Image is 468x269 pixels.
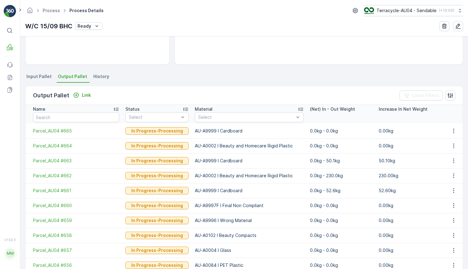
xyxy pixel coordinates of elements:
p: 0.0kg - 230.0kg [310,173,372,179]
p: 0.0kg - 50.1kg [310,158,372,164]
p: AU-A0004 I Glass [195,247,304,253]
span: Process Details [68,7,105,14]
p: (Net) In - Out Weight [310,106,355,112]
p: In Progress-Processing [131,188,183,194]
input: Search [33,112,119,122]
span: v 1.50.3 [4,238,16,242]
button: In Progress-Processing [125,172,189,179]
p: 0.0kg - 0.0kg [310,232,372,239]
p: 0.0kg - 0.0kg [310,262,372,268]
p: 0.0kg - 0.0kg [310,247,372,253]
p: 52.60kg [379,188,441,194]
p: 0.00kg [379,202,441,209]
span: Input Pallet [26,73,52,80]
p: Material [195,106,213,112]
p: In Progress-Processing [131,232,183,239]
p: In Progress-Processing [131,262,183,268]
p: AU-A9996 I Wrong Material [195,217,304,224]
p: 0.0kg - 0.0kg [310,143,372,149]
img: terracycle_logo.png [364,7,374,14]
p: Terracycle-AU04 - Sendable [377,7,437,14]
p: In Progress-Processing [131,202,183,209]
p: AU-A9997F I Final Non Compliant [195,202,304,209]
img: logo [4,5,16,17]
span: History [93,73,109,80]
p: Name [33,106,45,112]
p: AU-A9999 I Cardboard [195,128,304,134]
p: AU-A0002 I Beauty and Homecare Rigid Plastic [195,173,304,179]
button: Link [71,91,93,99]
button: In Progress-Processing [125,157,189,165]
p: 0.0kg - 52.6kg [310,188,372,194]
a: Process [43,8,60,13]
p: Clear Filters [412,92,439,99]
p: 0.0kg - 0.0kg [310,217,372,224]
button: In Progress-Processing [125,232,189,239]
div: MM [5,248,15,258]
p: Status [125,106,140,112]
a: Parcel_AU04 #658 [33,232,119,239]
button: In Progress-Processing [125,247,189,254]
button: MM [4,243,16,264]
button: Terracycle-AU04 - Sendable(+10:00) [364,5,463,16]
a: Homepage [26,9,33,15]
p: AU-A9999 I Cardboard [195,188,304,194]
p: In Progress-Processing [131,217,183,224]
p: 0.0kg - 0.0kg [310,202,372,209]
p: Increase In Net Weight [379,106,428,112]
p: ( +10:00 ) [439,8,454,13]
button: Ready [75,22,102,30]
p: 0.00kg [379,232,441,239]
p: In Progress-Processing [131,247,183,253]
p: 50.10kg [379,158,441,164]
p: Output Pallet [33,91,69,100]
button: In Progress-Processing [125,202,189,209]
a: Parcel_AU04 #661 [33,188,119,194]
a: Parcel_AU04 #656 [33,262,119,268]
a: Parcel_AU04 #664 [33,143,119,149]
button: In Progress-Processing [125,127,189,135]
button: Clear Filters [400,90,443,100]
button: In Progress-Processing [125,187,189,194]
p: Ready [77,23,91,29]
p: 0.0kg - 0.0kg [310,128,372,134]
span: Output Pallet [58,73,87,80]
button: In Progress-Processing [125,142,189,150]
a: Parcel_AU04 #665 [33,128,119,134]
p: In Progress-Processing [131,143,183,149]
a: Parcel_AU04 #662 [33,173,119,179]
button: In Progress-Processing [125,217,189,224]
p: Link [82,92,91,98]
p: AU-A0084 I PET Plastic [195,262,304,268]
p: Select [198,114,294,120]
p: AU-A9999 I Cardboard [195,158,304,164]
p: 0.00kg [379,247,441,253]
p: 0.00kg [379,143,441,149]
p: W/C 15/09 BHC [25,21,73,31]
a: Parcel_AU04 #663 [33,158,119,164]
p: 0.00kg [379,262,441,268]
p: AU-A0002 I Beauty and Homecare Rigid Plastic [195,143,304,149]
p: Select [129,114,179,120]
a: Parcel_AU04 #659 [33,217,119,224]
p: In Progress-Processing [131,158,183,164]
a: Parcel_AU04 #660 [33,202,119,209]
p: 0.00kg [379,128,441,134]
p: In Progress-Processing [131,128,183,134]
a: Parcel_AU04 #657 [33,247,119,253]
p: 0.00kg [379,217,441,224]
p: In Progress-Processing [131,173,183,179]
button: In Progress-Processing [125,262,189,269]
p: 230.00kg [379,173,441,179]
p: AU-A0102 I Beauty Compacts [195,232,304,239]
